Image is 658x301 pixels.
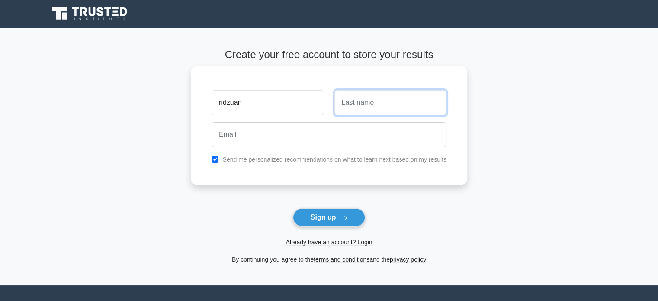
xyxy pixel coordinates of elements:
input: First name [212,90,324,115]
input: Email [212,122,446,147]
h4: Create your free account to store your results [191,49,467,61]
a: terms and conditions [314,256,369,263]
a: Already have an account? Login [286,239,372,246]
div: By continuing you agree to the and the [186,254,472,265]
a: privacy policy [390,256,426,263]
button: Sign up [293,208,366,227]
label: Send me personalized recommendations on what to learn next based on my results [222,156,446,163]
input: Last name [334,90,446,115]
